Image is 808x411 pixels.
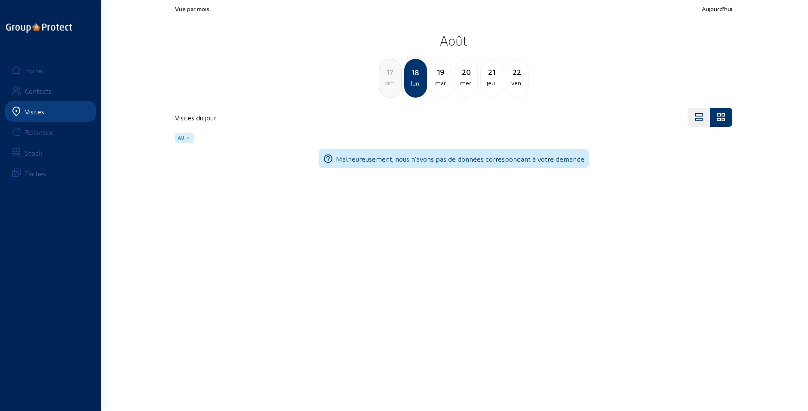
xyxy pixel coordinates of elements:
[25,128,53,136] div: Relances
[430,78,452,88] div: mar.
[379,66,401,78] div: 17
[481,66,503,78] div: 21
[178,135,184,141] span: All
[405,66,426,78] div: 18
[25,107,44,116] div: Visites
[5,80,96,101] a: Contacts
[25,169,46,178] div: Tâches
[336,155,584,163] span: Malheureusement, nous n'avons pas de données correspondant à votre demande
[506,66,528,78] div: 22
[455,66,477,78] div: 20
[25,87,52,95] div: Contacts
[379,78,401,88] div: dim.
[702,5,732,12] span: Aujourd'hui
[5,142,96,163] a: Stock
[323,153,333,164] mat-icon: help_outline
[5,60,96,80] a: Home
[430,66,452,78] div: 19
[5,101,96,122] a: Visites
[405,78,426,89] div: lun.
[25,149,43,157] div: Stock
[506,78,528,88] div: ven.
[455,78,477,88] div: mer.
[175,30,732,51] h2: Août
[5,122,96,142] a: Relances
[481,78,503,88] div: jeu.
[6,23,72,33] img: logo-oneline.png
[5,163,96,184] a: Tâches
[175,113,216,122] h4: Visites du jour
[25,66,44,74] div: Home
[175,5,209,12] span: Vue par mois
